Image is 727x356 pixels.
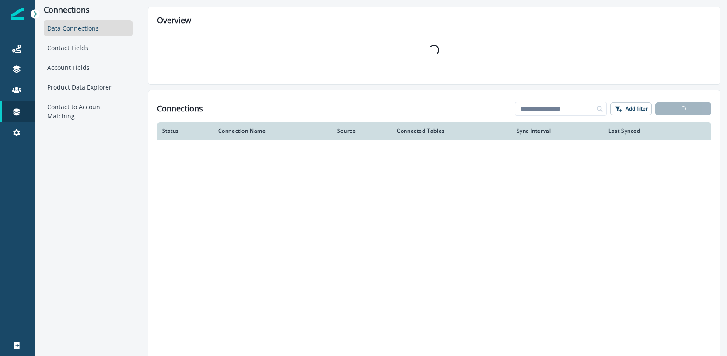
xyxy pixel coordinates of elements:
[610,102,652,115] button: Add filter
[337,128,386,135] div: Source
[608,128,685,135] div: Last Synced
[44,40,133,56] div: Contact Fields
[44,20,133,36] div: Data Connections
[397,128,506,135] div: Connected Tables
[517,128,598,135] div: Sync Interval
[162,128,208,135] div: Status
[157,104,203,114] h1: Connections
[44,5,133,15] p: Connections
[157,16,712,25] h2: Overview
[218,128,327,135] div: Connection Name
[626,106,648,112] p: Add filter
[11,8,24,20] img: Inflection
